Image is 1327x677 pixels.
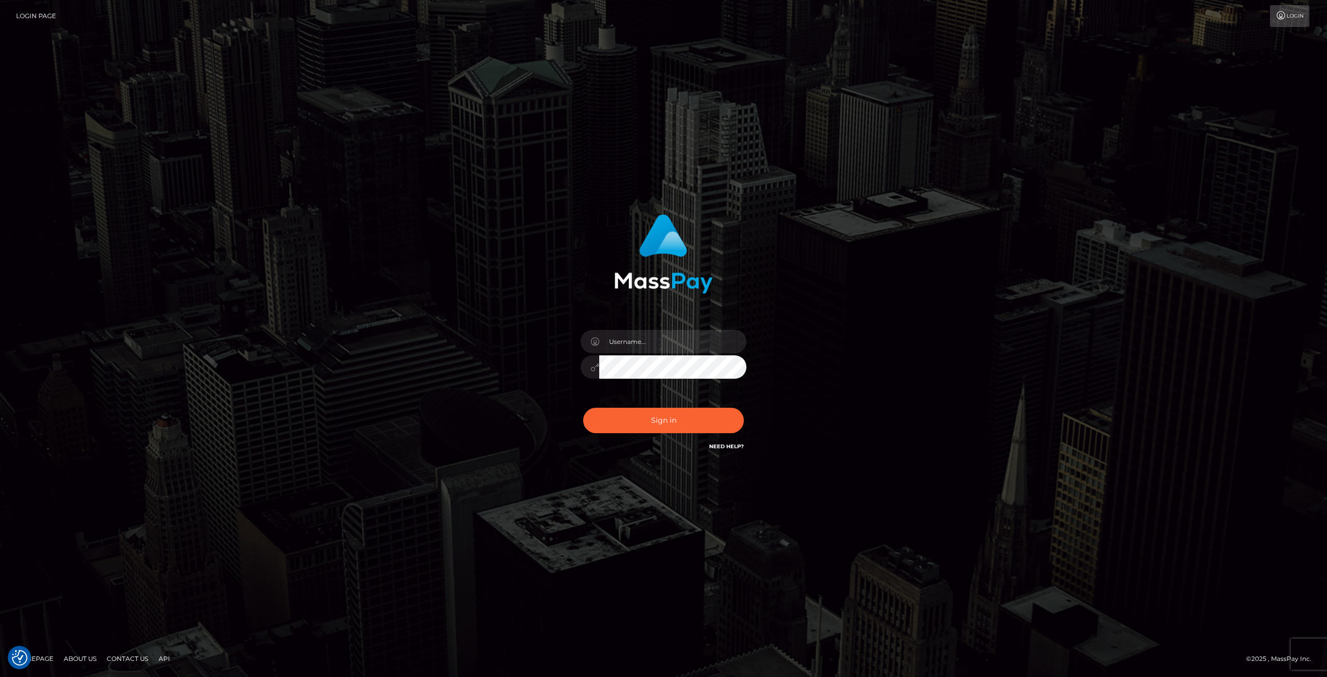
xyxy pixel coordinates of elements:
a: Login [1270,5,1309,27]
a: Login Page [16,5,56,27]
div: © 2025 , MassPay Inc. [1246,653,1319,665]
a: API [154,651,174,667]
button: Consent Preferences [12,650,27,666]
a: About Us [60,651,101,667]
a: Need Help? [709,443,744,450]
img: Revisit consent button [12,650,27,666]
img: MassPay Login [614,214,713,294]
a: Homepage [11,651,58,667]
a: Contact Us [103,651,152,667]
input: Username... [599,330,746,353]
button: Sign in [583,408,744,433]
